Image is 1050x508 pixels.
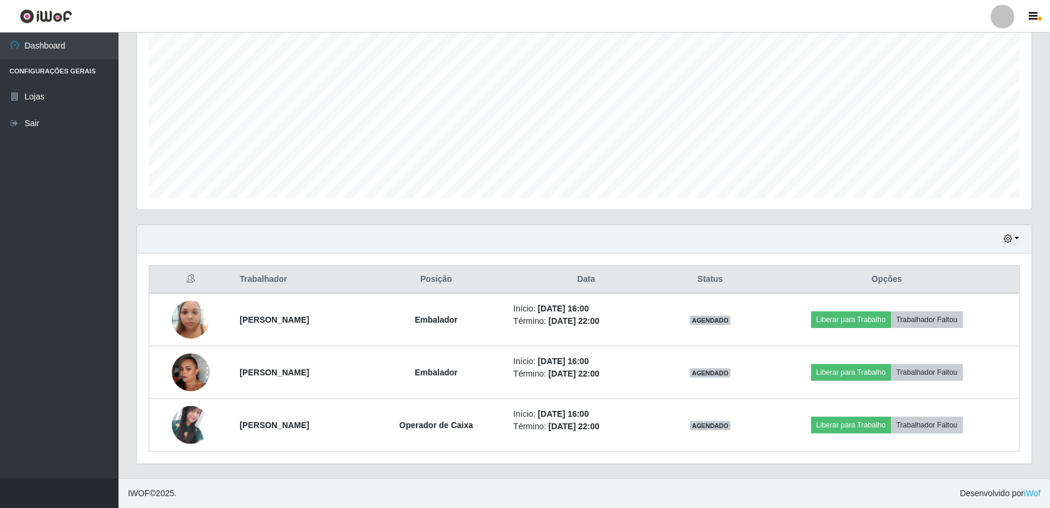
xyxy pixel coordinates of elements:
[811,311,891,328] button: Liberar para Trabalho
[240,315,309,324] strong: [PERSON_NAME]
[811,417,891,433] button: Liberar para Trabalho
[666,266,754,294] th: Status
[240,420,309,430] strong: [PERSON_NAME]
[891,311,963,328] button: Trabalhador Faltou
[690,421,731,430] span: AGENDADO
[172,294,210,345] img: 1736260046838.jpeg
[172,330,210,414] img: 1748514855187.jpeg
[538,356,589,366] time: [DATE] 16:00
[20,9,72,24] img: CoreUI Logo
[1024,488,1041,498] a: iWof
[513,368,659,380] li: Término:
[690,316,731,325] span: AGENDADO
[233,266,366,294] th: Trabalhador
[960,487,1041,500] span: Desenvolvido por
[415,368,457,377] strong: Embalador
[513,355,659,368] li: Início:
[366,266,507,294] th: Posição
[690,368,731,378] span: AGENDADO
[549,369,600,378] time: [DATE] 22:00
[415,315,457,324] strong: Embalador
[811,364,891,381] button: Liberar para Trabalho
[399,420,473,430] strong: Operador de Caixa
[538,409,589,419] time: [DATE] 16:00
[506,266,666,294] th: Data
[538,304,589,313] time: [DATE] 16:00
[891,417,963,433] button: Trabalhador Faltou
[240,368,309,377] strong: [PERSON_NAME]
[549,422,600,431] time: [DATE] 22:00
[513,303,659,315] li: Início:
[513,315,659,327] li: Término:
[172,406,210,443] img: 1744639547908.jpeg
[128,488,150,498] span: IWOF
[128,487,177,500] span: © 2025 .
[513,408,659,420] li: Início:
[754,266,1019,294] th: Opções
[891,364,963,381] button: Trabalhador Faltou
[549,316,600,326] time: [DATE] 22:00
[513,420,659,433] li: Término:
